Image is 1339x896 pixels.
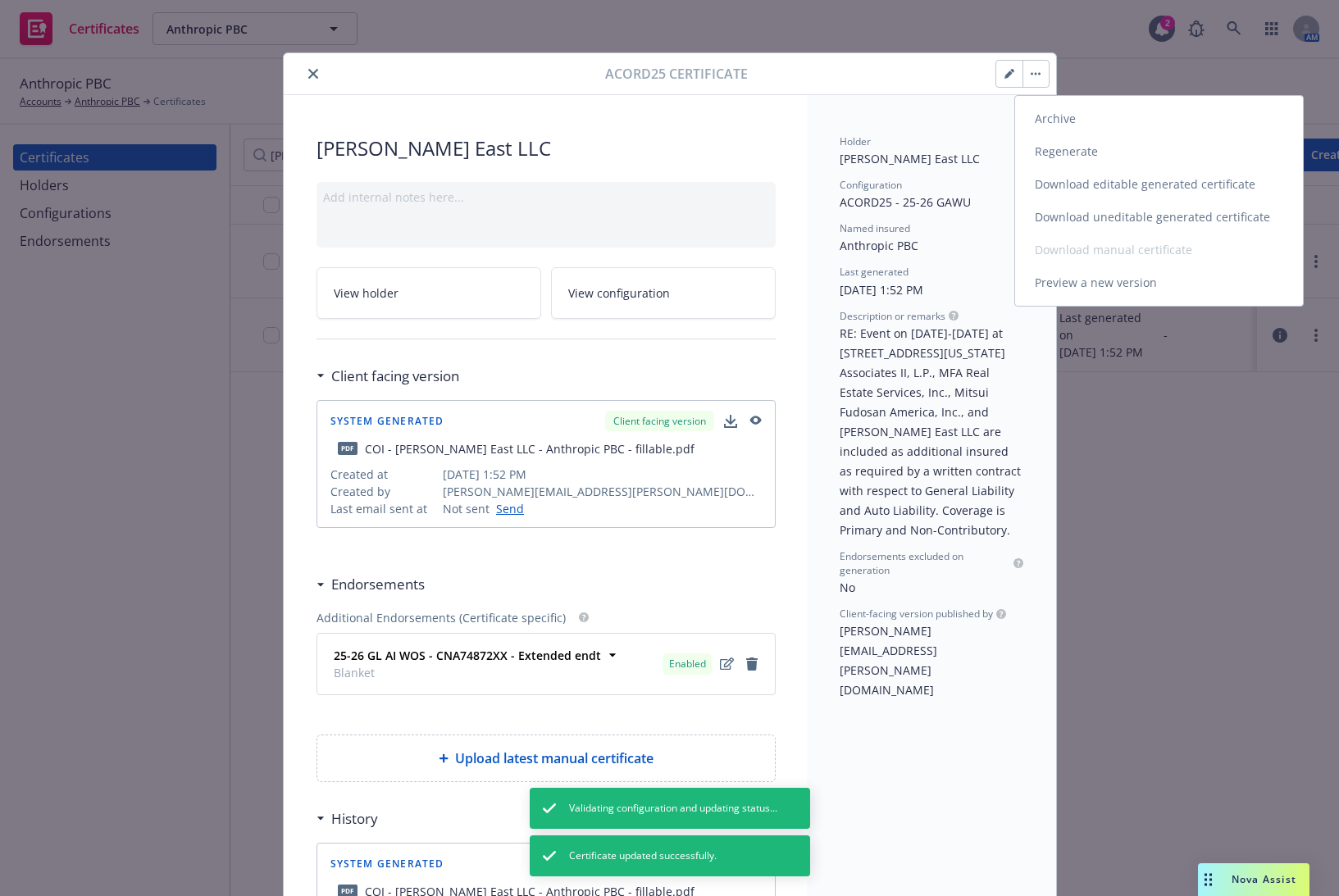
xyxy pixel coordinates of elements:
span: RE: Event on [DATE]-[DATE] at [STREET_ADDRESS][US_STATE] Associates II, L.P., MFA Real Estate Ser... [840,325,1024,538]
span: [DATE] 1:52 PM [840,282,923,298]
span: Endorsements excluded on generation [840,549,1010,577]
span: Additional Endorsements (Certificate specific) [317,609,566,626]
span: Created at [330,466,437,483]
div: Drag to move [1198,863,1218,896]
span: Holder [840,134,871,148]
span: Certificate updated successfully. [569,848,717,863]
span: Client-facing version published by [840,607,993,621]
a: remove [742,654,762,674]
button: close [303,64,323,84]
span: Description or remarks [840,309,945,323]
span: [PERSON_NAME] East LLC [840,151,980,166]
span: [PERSON_NAME][EMAIL_ADDRESS][PERSON_NAME][DOMAIN_NAME] [840,623,937,698]
span: pdf [338,442,358,454]
span: Validating configuration and updating status... [569,801,777,816]
button: Nova Assist [1198,863,1309,896]
h3: Endorsements [331,574,425,595]
span: Configuration [840,178,902,192]
span: No [840,580,855,595]
span: [DATE] 1:52 PM [443,466,762,483]
span: Nova Assist [1232,872,1296,886]
span: Blanket [334,664,601,681]
div: COI - [PERSON_NAME] East LLC - Anthropic PBC - fillable.pdf [365,440,695,457]
div: Client facing version [605,411,714,431]
span: Last generated [840,265,909,279]
span: System Generated [330,416,444,426]
span: Upload latest manual certificate [455,748,654,768]
div: Upload latest manual certificate [317,735,776,782]
span: Acord25 certificate [605,64,748,84]
h3: History [331,808,378,830]
span: [PERSON_NAME][EMAIL_ADDRESS][PERSON_NAME][DOMAIN_NAME] [443,483,762,500]
span: Not sent [443,500,490,517]
span: Named insured [840,221,910,235]
span: Last email sent at [330,500,437,517]
span: View configuration [568,284,670,302]
span: Enabled [669,657,706,671]
div: Client facing version [317,366,459,387]
a: View configuration [551,267,776,319]
span: ACORD25 - 25-26 GAWU [840,194,971,210]
span: Anthropic PBC [840,238,918,253]
span: [PERSON_NAME] East LLC [317,134,776,162]
span: View holder [334,284,399,302]
span: Created by [330,483,437,500]
span: Add internal notes here... [323,189,464,205]
a: edit [717,654,737,674]
span: System Generated [330,859,444,869]
a: Send [490,500,524,517]
h3: Client facing version [331,366,459,387]
div: History [317,808,378,830]
a: View holder [317,267,541,319]
div: Endorsements [317,574,425,595]
strong: 25-26 GL AI WOS - CNA74872XX - Extended endt [334,648,601,663]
